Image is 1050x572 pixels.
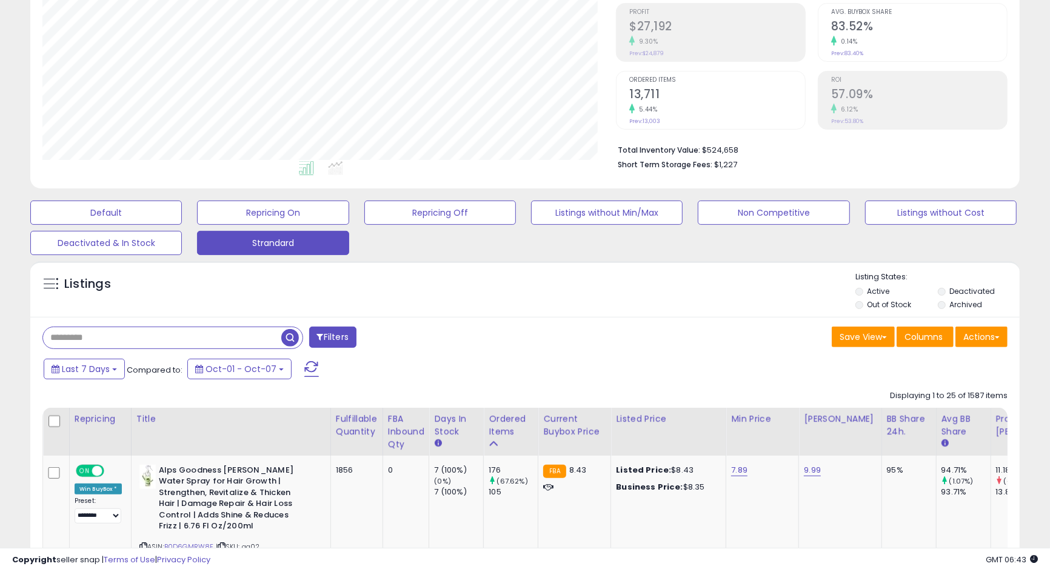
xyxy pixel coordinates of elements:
label: Active [867,286,889,296]
button: Non Competitive [698,201,849,225]
a: Privacy Policy [157,554,210,565]
button: Repricing Off [364,201,516,225]
span: 8.43 [569,464,587,476]
div: Repricing [75,413,126,425]
small: Prev: $24,879 [629,50,664,57]
div: 94.71% [941,465,991,476]
h2: 57.09% [831,87,1007,104]
small: Days In Stock. [434,438,441,449]
button: Deactivated & In Stock [30,231,182,255]
b: Listed Price: [616,464,671,476]
span: Ordered Items [629,77,805,84]
small: FBA [543,465,566,478]
div: [PERSON_NAME] [804,413,876,425]
h2: 83.52% [831,19,1007,36]
small: 6.12% [837,105,858,114]
div: Win BuyBox * [75,484,122,494]
div: 1856 [336,465,373,476]
div: Min Price [731,413,794,425]
b: Total Inventory Value: [618,145,700,155]
button: Save View [832,327,895,347]
label: Out of Stock [867,299,911,310]
small: Avg BB Share. [941,438,949,449]
li: $524,658 [618,142,998,156]
h2: $27,192 [629,19,805,36]
div: Displaying 1 to 25 of 1587 items [890,390,1008,402]
span: Profit [629,9,805,16]
span: Compared to: [127,364,182,376]
button: Columns [897,327,954,347]
small: 0.14% [837,37,858,46]
div: 0 [388,465,420,476]
button: Repricing On [197,201,349,225]
button: Default [30,201,182,225]
span: Avg. Buybox Share [831,9,1007,16]
div: Listed Price [616,413,721,425]
div: Fulfillable Quantity [336,413,378,438]
button: Actions [955,327,1008,347]
small: (67.62%) [497,476,528,486]
div: FBA inbound Qty [388,413,424,451]
label: Archived [949,299,982,310]
div: Title [136,413,326,425]
div: Days In Stock [434,413,478,438]
small: Prev: 53.80% [831,118,863,125]
button: Strandard [197,231,349,255]
div: BB Share 24h. [887,413,931,438]
small: (-19.28%) [1004,476,1036,486]
a: B0D6GMRW8F [164,542,214,552]
button: Oct-01 - Oct-07 [187,359,292,379]
small: (1.07%) [949,476,974,486]
b: Short Term Storage Fees: [618,159,712,170]
div: Preset: [75,497,122,524]
div: $8.35 [616,482,717,493]
span: ON [77,465,92,476]
button: Last 7 Days [44,359,125,379]
h2: 13,711 [629,87,805,104]
div: 176 [489,465,538,476]
div: Avg BB Share [941,413,986,438]
p: Listing States: [855,271,1020,283]
b: Business Price: [616,481,683,493]
strong: Copyright [12,554,56,565]
small: Prev: 83.40% [831,50,863,57]
button: Listings without Cost [865,201,1017,225]
b: Alps Goodness [PERSON_NAME] Water Spray for Hair Growth | Strengthen, Revitalize & Thicken Hair |... [159,465,306,535]
span: ROI [831,77,1007,84]
div: $8.43 [616,465,717,476]
span: $1,227 [714,159,737,170]
img: 31lq49FR81L._SL40_.jpg [139,465,156,489]
h5: Listings [64,276,111,293]
span: Last 7 Days [62,363,110,375]
span: | SKU: ag02 [216,542,260,551]
span: OFF [102,465,122,476]
small: Prev: 13,003 [629,118,660,125]
button: Listings without Min/Max [531,201,683,225]
div: 93.71% [941,487,991,497]
div: 7 (100%) [434,487,483,497]
span: 2025-10-15 06:43 GMT [986,554,1038,565]
div: 105 [489,487,538,497]
small: 5.44% [635,105,658,114]
div: seller snap | | [12,554,210,566]
span: Oct-01 - Oct-07 [206,363,276,375]
button: Filters [309,327,356,348]
small: (0%) [434,476,451,486]
div: 7 (100%) [434,465,483,476]
span: Columns [905,331,943,343]
div: Current Buybox Price [543,413,606,438]
a: 7.89 [731,464,747,476]
label: Deactivated [949,286,995,296]
a: 9.99 [804,464,821,476]
div: Ordered Items [489,413,533,438]
div: 95% [887,465,927,476]
a: Terms of Use [104,554,155,565]
small: 9.30% [635,37,658,46]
